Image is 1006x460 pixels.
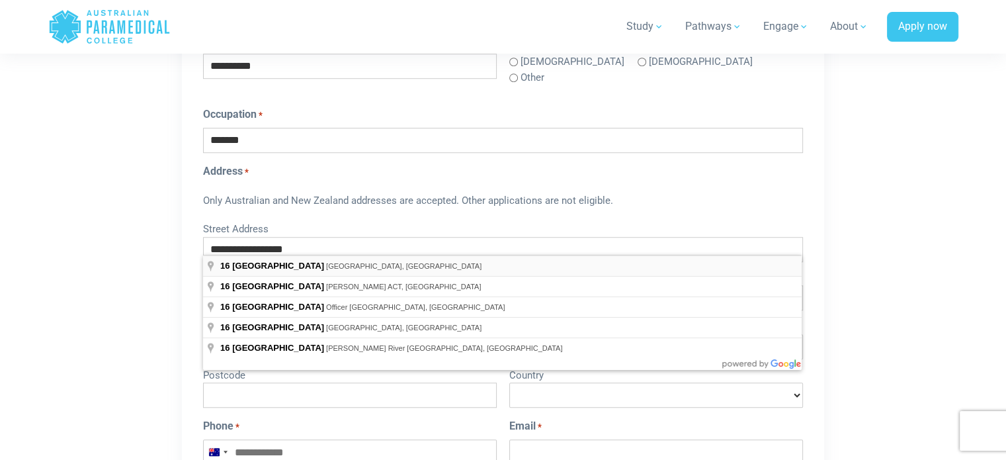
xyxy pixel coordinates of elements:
label: [DEMOGRAPHIC_DATA] [649,54,753,69]
span: [GEOGRAPHIC_DATA] [232,322,324,332]
label: [DEMOGRAPHIC_DATA] [521,54,624,69]
span: [GEOGRAPHIC_DATA] [232,343,324,353]
span: [GEOGRAPHIC_DATA] [232,261,324,271]
span: 16 [220,261,230,271]
a: About [822,8,876,45]
span: [PERSON_NAME] ACT, [GEOGRAPHIC_DATA] [326,283,481,291]
span: [PERSON_NAME] River [GEOGRAPHIC_DATA], [GEOGRAPHIC_DATA] [326,344,562,352]
a: Australian Paramedical College [48,5,171,48]
label: Other [521,70,544,85]
span: [GEOGRAPHIC_DATA] [232,281,324,291]
span: 16 [220,322,230,332]
a: Engage [755,8,817,45]
label: Phone [203,418,239,434]
label: Email [509,418,542,434]
label: Country [509,365,803,383]
label: Postcode [203,365,497,383]
span: [GEOGRAPHIC_DATA], [GEOGRAPHIC_DATA] [326,262,482,270]
label: Occupation [203,107,263,122]
span: 16 [220,302,230,312]
a: Apply now [887,12,958,42]
legend: Address [203,163,803,179]
span: Officer [GEOGRAPHIC_DATA], [GEOGRAPHIC_DATA] [326,303,505,311]
span: 16 [220,281,230,291]
span: [GEOGRAPHIC_DATA] [232,302,324,312]
a: Study [618,8,672,45]
a: Pathways [677,8,750,45]
span: [GEOGRAPHIC_DATA], [GEOGRAPHIC_DATA] [326,324,482,332]
span: 16 [220,343,230,353]
label: Street Address [203,218,803,237]
div: Only Australian and New Zealand addresses are accepted. Other applications are not eligible. [203,185,803,219]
